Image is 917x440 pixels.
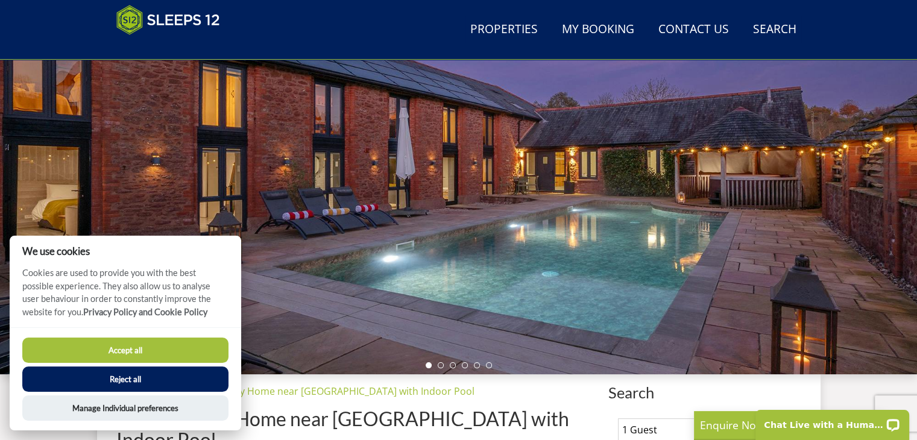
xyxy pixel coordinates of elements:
[654,16,734,43] a: Contact Us
[22,338,228,363] button: Accept all
[83,307,207,317] a: Privacy Policy and Cookie Policy
[748,402,917,440] iframe: LiveChat chat widget
[22,366,228,392] button: Reject all
[748,16,801,43] a: Search
[116,5,220,35] img: Sleeps 12
[10,245,241,257] h2: We use cookies
[110,42,237,52] iframe: Customer reviews powered by Trustpilot
[608,384,801,401] span: Search
[22,395,228,421] button: Manage Individual preferences
[183,385,474,398] a: Large Holiday Home near [GEOGRAPHIC_DATA] with Indoor Pool
[557,16,639,43] a: My Booking
[700,417,881,433] p: Enquire Now
[465,16,543,43] a: Properties
[10,266,241,327] p: Cookies are used to provide you with the best possible experience. They also allow us to analyse ...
